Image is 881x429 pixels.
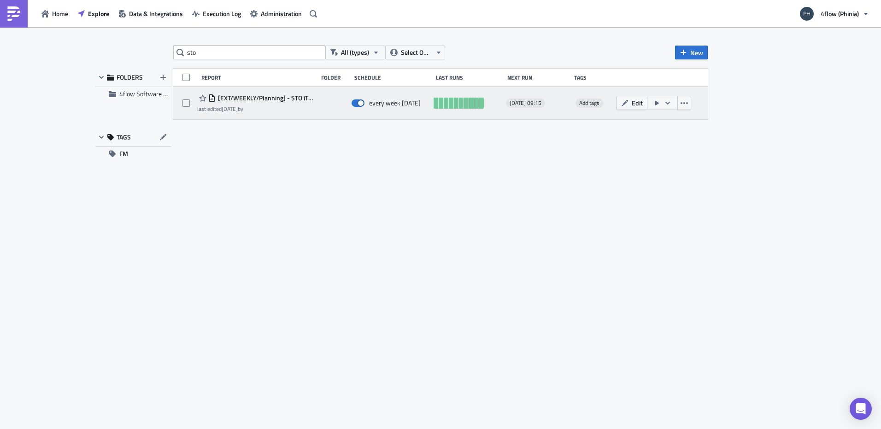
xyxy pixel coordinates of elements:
[510,99,541,107] span: [DATE] 09:15
[325,46,385,59] button: All (types)
[117,133,131,141] span: TAGS
[117,73,143,81] span: FOLDERS
[576,99,603,108] span: Add tags
[632,98,643,108] span: Edit
[173,46,325,59] input: Search Reports
[129,9,183,18] span: Data & Integrations
[95,147,171,161] button: FM
[321,74,350,81] div: Folder
[341,47,369,58] span: All (types)
[821,9,859,18] span: 4flow (Phinia)
[574,74,612,81] div: Tags
[119,89,176,99] span: 4flow Software KAM
[675,46,708,59] button: New
[197,105,313,112] div: last edited by
[88,9,109,18] span: Explore
[246,6,306,21] button: Administration
[37,6,73,21] button: Home
[436,74,503,81] div: Last Runs
[261,9,302,18] span: Administration
[203,9,241,18] span: Execution Log
[188,6,246,21] button: Execution Log
[369,99,421,107] div: every week on Monday
[617,96,647,110] button: Edit
[401,47,432,58] span: Select Owner
[507,74,570,81] div: Next Run
[794,4,874,24] button: 4flow (Phinia)
[119,147,128,161] span: FM
[850,398,872,420] div: Open Intercom Messenger
[799,6,815,22] img: Avatar
[690,48,703,58] span: New
[222,104,238,113] time: 2025-05-29T09:47:38Z
[73,6,114,21] button: Explore
[114,6,188,21] button: Data & Integrations
[52,9,68,18] span: Home
[216,94,313,102] span: [EXT/WEEKLY/Planning] - STO iTMS Planning report
[385,46,445,59] button: Select Owner
[579,99,599,107] span: Add tags
[6,6,21,21] img: PushMetrics
[201,74,317,81] div: Report
[354,74,431,81] div: Schedule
